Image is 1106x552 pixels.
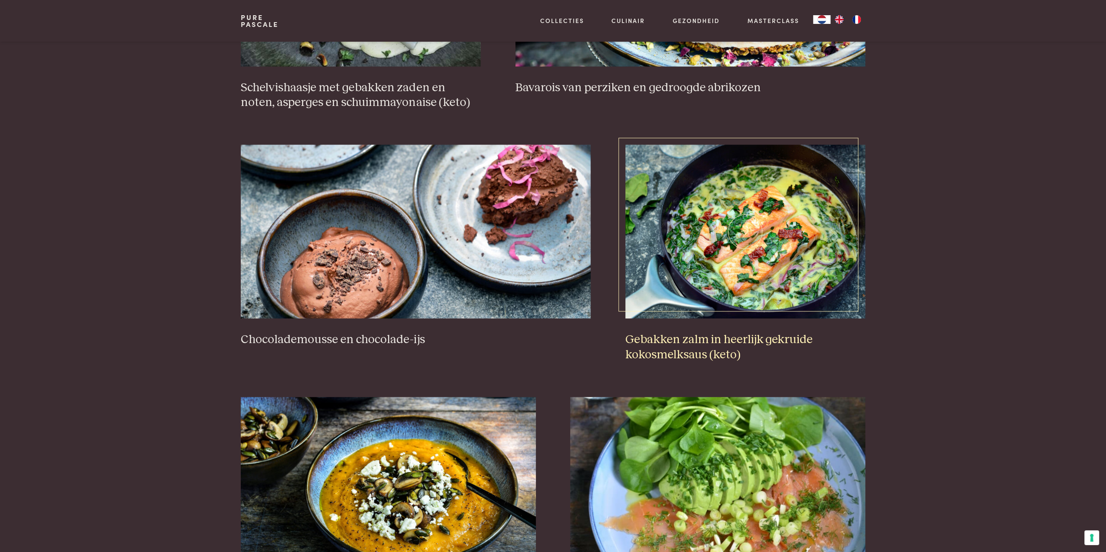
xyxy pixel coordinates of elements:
button: Uw voorkeuren voor toestemming voor trackingtechnologieën [1084,530,1099,545]
a: EN [830,15,848,24]
a: Culinair [611,16,645,25]
a: Gezondheid [673,16,720,25]
h3: Schelvishaasje met gebakken zaden en noten, asperges en schuimmayonaise (keto) [241,80,481,110]
h3: Chocolademousse en chocolade-ijs [241,332,591,347]
a: Masterclass [747,16,799,25]
h3: Bavarois van perziken en gedroogde abrikozen [515,80,865,96]
img: Chocolademousse en chocolade-ijs [241,145,591,318]
img: Gebakken zalm in heerlijk gekruide kokosmelksaus (keto) [625,145,865,318]
h3: Gebakken zalm in heerlijk gekruide kokosmelksaus (keto) [625,332,865,362]
a: FR [848,15,865,24]
a: Collecties [540,16,584,25]
a: Chocolademousse en chocolade-ijs Chocolademousse en chocolade-ijs [241,145,591,347]
a: NL [813,15,830,24]
a: PurePascale [241,14,279,28]
aside: Language selected: Nederlands [813,15,865,24]
a: Gebakken zalm in heerlijk gekruide kokosmelksaus (keto) Gebakken zalm in heerlijk gekruide kokosm... [625,145,865,362]
div: Language [813,15,830,24]
ul: Language list [830,15,865,24]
